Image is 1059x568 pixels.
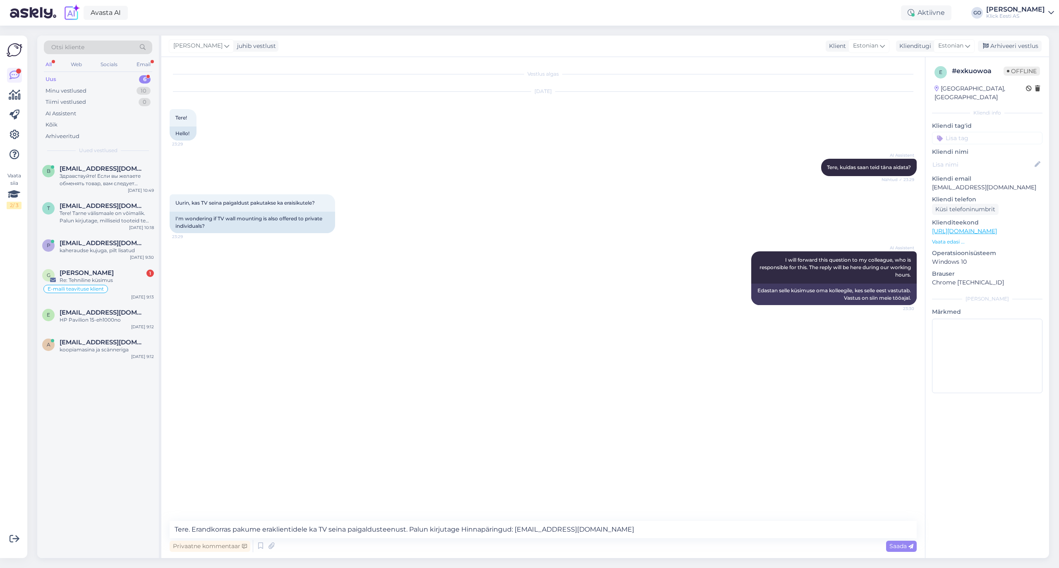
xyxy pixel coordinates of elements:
[932,174,1042,183] p: Kliendi email
[60,269,114,277] span: Gunnar Obolenski
[63,4,80,21] img: explore-ai
[79,147,117,154] span: Uued vestlused
[84,6,128,20] a: Avasta AI
[60,239,146,247] span: pusspeeter@gmail.com
[46,75,56,84] div: Uus
[47,312,50,318] span: e
[47,341,50,348] span: a
[170,88,917,95] div: [DATE]
[932,195,1042,204] p: Kliendi telefon
[760,257,912,278] span: I will forward this question to my colleague, who is responsible for this. The reply will be here...
[131,353,154,360] div: [DATE] 9:12
[129,224,154,231] div: [DATE] 10:18
[51,43,84,52] span: Otsi kliente
[60,172,154,187] div: Здравствуйте! Если вы желаете обменять товар, вам следует обратиться в магазин с товаром и заполн...
[234,42,276,50] div: juhib vestlust
[1004,67,1040,76] span: Offline
[48,286,104,291] span: E-maili teavituse klient
[175,200,315,206] span: Uurin, kas TV seina paigaldust pakutakse ka eraisikutele?
[170,521,917,538] textarea: Tere. Erandkorras pakume eraklientidele ka TV seina paigaldusteenust. Palun kirjutage Hinnapäring...
[47,272,50,278] span: G
[932,122,1042,130] p: Kliendi tag'id
[69,59,84,70] div: Web
[139,75,151,84] div: 6
[131,324,154,330] div: [DATE] 9:12
[932,218,1042,227] p: Klienditeekond
[46,98,86,106] div: Tiimi vestlused
[60,309,146,316] span: elerin.oovel@gmail.com
[932,204,999,215] div: Küsi telefoninumbrit
[971,7,983,19] div: GO
[172,141,203,147] span: 23:29
[173,41,223,50] span: [PERSON_NAME]
[827,164,911,170] span: Tere, kuidas saan teid täna aidata?
[60,165,146,172] span: black-cost93@bk.ru
[826,42,846,50] div: Klient
[901,5,951,20] div: Aktiivne
[986,6,1054,19] a: [PERSON_NAME]Klick Eesti AS
[170,126,196,141] div: Hello!
[932,270,1042,278] p: Brauser
[128,187,154,193] div: [DATE] 10:49
[932,227,997,235] a: [URL][DOMAIN_NAME]
[46,121,58,129] div: Kõik
[952,66,1004,76] div: # exkuowoa
[939,69,942,75] span: e
[853,41,878,50] span: Estonian
[60,346,154,353] div: koopiamasina ja scänneriga
[932,249,1042,258] p: Operatsioonisüsteem
[932,132,1042,144] input: Lisa tag
[932,278,1042,287] p: Chrome [TECHNICAL_ID]
[932,258,1042,266] p: Windows 10
[60,339,146,346] span: annikakinks@gmail.com
[130,254,154,260] div: [DATE] 9:30
[60,277,154,284] div: Re: Tehniline küsimus
[139,98,151,106] div: 0
[170,212,335,233] div: I'm wondering if TV wall mounting is also offered to private individuals?
[44,59,53,70] div: All
[932,148,1042,156] p: Kliendi nimi
[7,42,22,58] img: Askly Logo
[889,542,913,550] span: Saada
[60,247,154,254] div: kaheraudse kujuga, pilt lisatud
[99,59,119,70] div: Socials
[932,160,1033,169] input: Lisa nimi
[978,41,1042,52] div: Arhiveeri vestlus
[932,238,1042,246] p: Vaata edasi ...
[934,84,1026,102] div: [GEOGRAPHIC_DATA], [GEOGRAPHIC_DATA]
[7,172,22,209] div: Vaata siia
[47,205,50,211] span: t
[751,284,917,305] div: Edastan selle küsimuse oma kolleegile, kes selle eest vastutab. Vastus on siin meie tööajal.
[135,59,152,70] div: Email
[131,294,154,300] div: [DATE] 9:13
[883,245,914,251] span: AI Assistent
[932,295,1042,303] div: [PERSON_NAME]
[46,132,79,141] div: Arhiveeritud
[932,308,1042,316] p: Märkmed
[137,87,151,95] div: 10
[60,202,146,210] span: tar-mo@hotmail.com
[938,41,963,50] span: Estonian
[932,183,1042,192] p: [EMAIL_ADDRESS][DOMAIN_NAME]
[882,177,914,183] span: Nähtud ✓ 23:29
[47,168,50,174] span: b
[172,234,203,240] span: 23:29
[986,13,1045,19] div: Klick Eesti AS
[46,87,86,95] div: Minu vestlused
[60,316,154,324] div: HP Pavilion 15-eh1000no
[175,115,187,121] span: Tere!
[170,541,250,552] div: Privaatne kommentaar
[170,70,917,78] div: Vestlus algas
[883,152,914,158] span: AI Assistent
[986,6,1045,13] div: [PERSON_NAME]
[46,110,76,118] div: AI Assistent
[7,202,22,209] div: 2 / 3
[896,42,931,50] div: Klienditugi
[60,210,154,224] div: Tere! Tarne välismaale on võimalik. Palun kirjutage, milliseid tooteid te soovite ning mis aadres...
[932,109,1042,117] div: Kliendi info
[883,305,914,312] span: 23:30
[47,242,50,248] span: p
[146,270,154,277] div: 1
